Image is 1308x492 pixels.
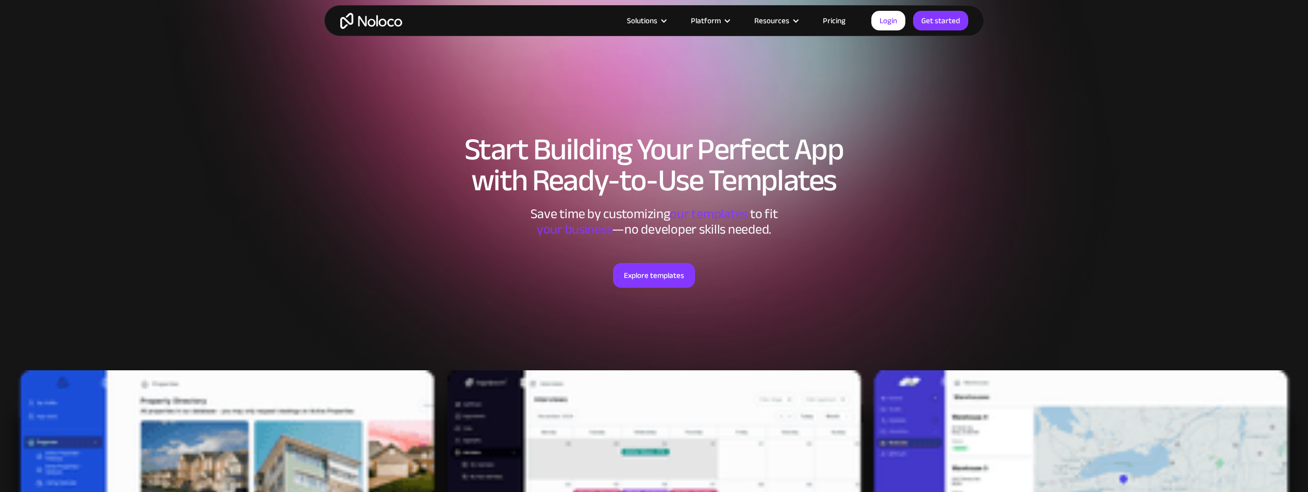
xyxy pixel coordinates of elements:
div: Resources [754,14,789,27]
div: Platform [678,14,741,27]
a: Pricing [810,14,858,27]
div: Solutions [627,14,657,27]
a: Login [871,11,905,30]
a: home [340,13,402,29]
div: Save time by customizing to fit ‍ —no developer skills needed. [500,206,809,237]
div: Resources [741,14,810,27]
div: Solutions [614,14,678,27]
span: our templates [670,201,748,226]
div: Platform [691,14,721,27]
h1: Start Building Your Perfect App with Ready-to-Use Templates [335,134,974,196]
a: Get started [913,11,968,30]
span: your business [537,217,612,242]
a: Explore templates [613,263,695,288]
